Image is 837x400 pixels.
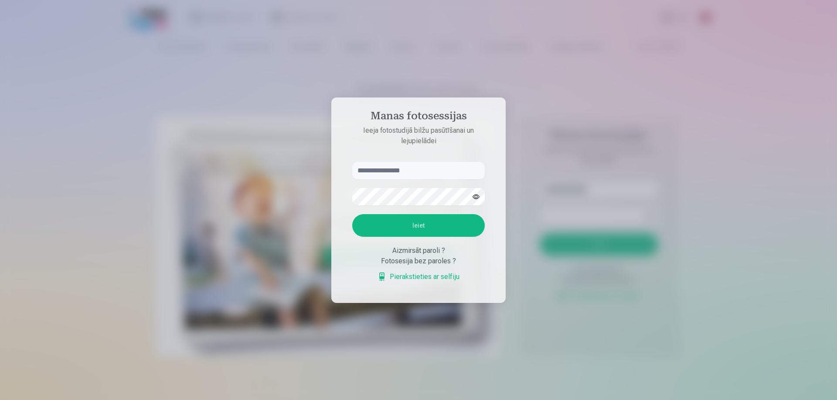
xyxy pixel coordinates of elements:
[352,214,485,237] button: Ieiet
[344,110,493,125] h4: Manas fotosessijas
[352,245,485,256] div: Aizmirsāt paroli ?
[344,125,493,146] p: Ieeja fotostudijā bilžu pasūtīšanai un lejupielādei
[352,256,485,266] div: Fotosesija bez paroles ?
[378,272,459,282] a: Pierakstieties ar selfiju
